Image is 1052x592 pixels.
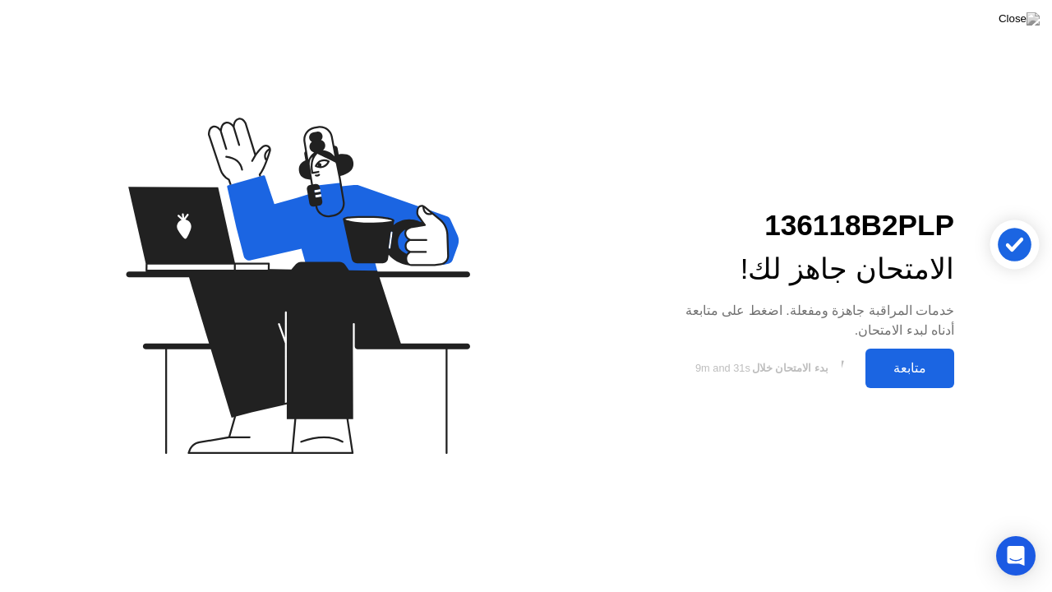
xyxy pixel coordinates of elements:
div: Open Intercom Messenger [996,536,1036,576]
div: متابعة [870,360,949,376]
div: الامتحان جاهز لك! [664,247,954,291]
div: 136118B2PLP [664,204,954,247]
span: 9m and 31s [695,362,750,374]
img: Close [999,12,1040,25]
button: متابعة [865,349,954,388]
div: خدمات المراقبة جاهزة ومفعلة. اضغط على متابعة أدناه لبدء الامتحان. [664,301,954,340]
button: بدء الامتحان خلال9m and 31s [664,353,857,384]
